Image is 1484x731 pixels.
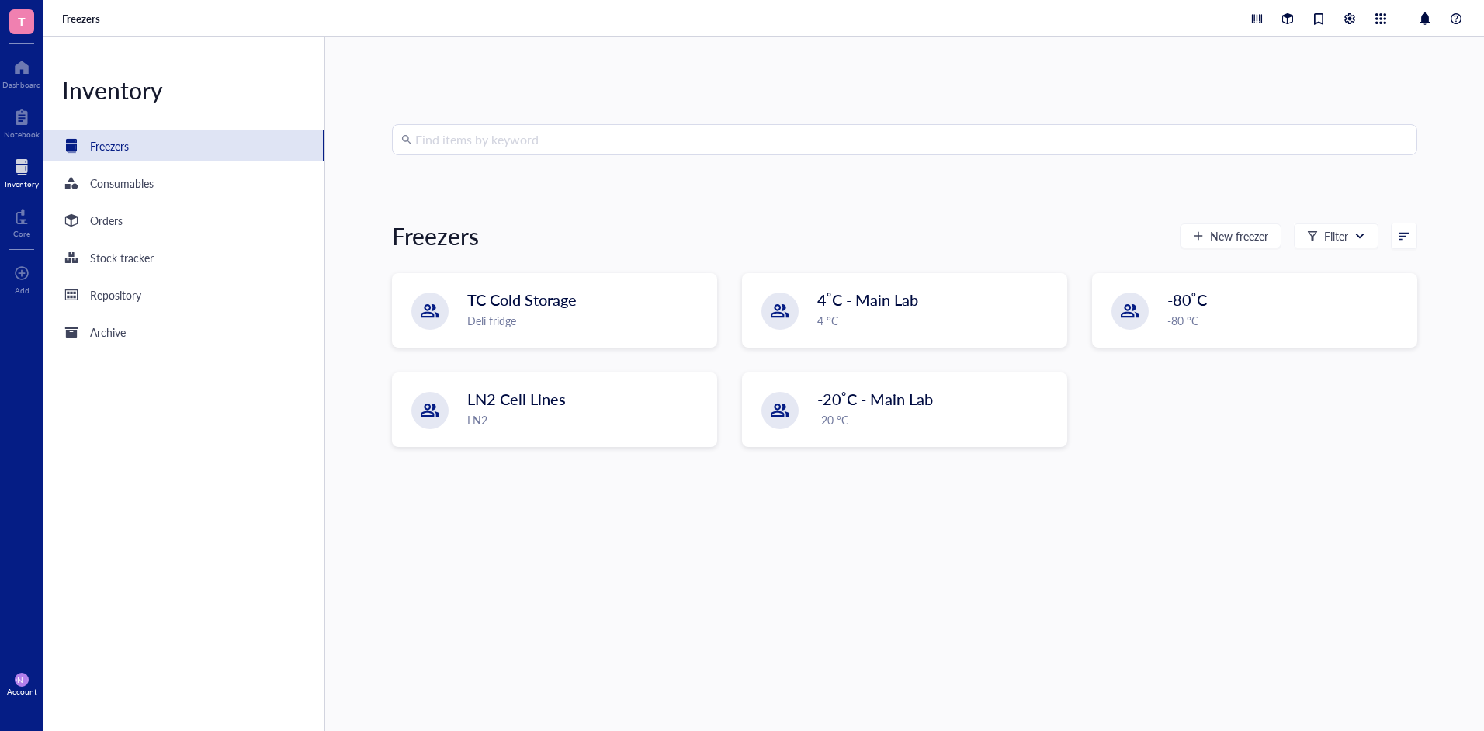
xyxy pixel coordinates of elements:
[90,324,126,341] div: Archive
[43,130,324,161] a: Freezers
[1167,289,1207,310] span: -80˚C
[13,204,30,238] a: Core
[817,312,1057,329] div: 4 °C
[13,229,30,238] div: Core
[1167,312,1407,329] div: -80 °C
[817,411,1057,428] div: -20 °C
[817,388,933,410] span: -20˚C - Main Lab
[43,205,324,236] a: Orders
[43,168,324,199] a: Consumables
[62,12,103,26] a: Freezers
[5,179,39,189] div: Inventory
[43,279,324,310] a: Repository
[2,55,41,89] a: Dashboard
[90,212,123,229] div: Orders
[1210,230,1268,242] span: New freezer
[817,289,918,310] span: 4˚C - Main Lab
[18,12,26,31] span: T
[467,312,707,329] div: Deli fridge
[467,411,707,428] div: LN2
[15,286,29,295] div: Add
[7,687,37,696] div: Account
[4,105,40,139] a: Notebook
[43,74,324,106] div: Inventory
[43,242,324,273] a: Stock tracker
[467,289,577,310] span: TC Cold Storage
[90,249,154,266] div: Stock tracker
[2,80,41,89] div: Dashboard
[90,137,129,154] div: Freezers
[43,317,324,348] a: Archive
[90,175,154,192] div: Consumables
[392,220,479,251] div: Freezers
[5,154,39,189] a: Inventory
[467,388,566,410] span: LN2 Cell Lines
[90,286,141,303] div: Repository
[4,130,40,139] div: Notebook
[1324,227,1348,244] div: Filter
[1180,223,1281,248] button: New freezer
